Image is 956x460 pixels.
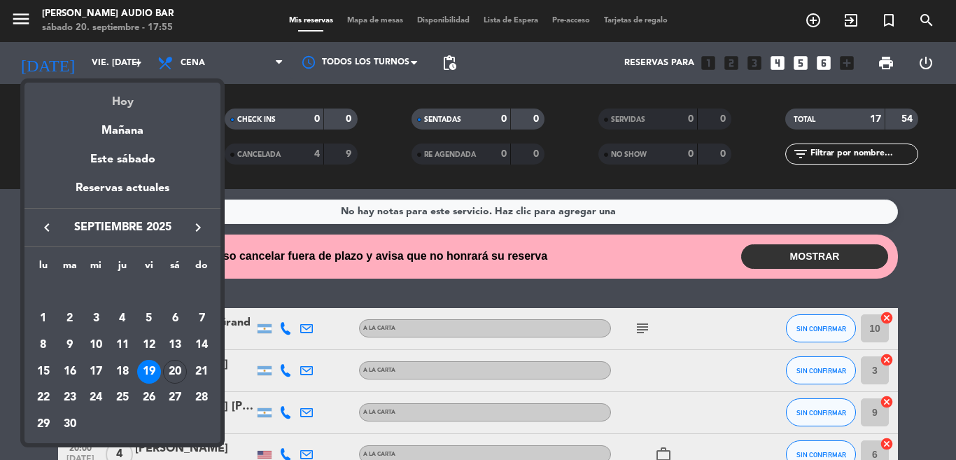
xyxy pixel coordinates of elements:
button: keyboard_arrow_left [34,218,59,237]
div: Mañana [24,111,220,140]
td: 22 de septiembre de 2025 [30,385,57,412]
th: miércoles [83,258,109,279]
td: 4 de septiembre de 2025 [109,306,136,333]
th: sábado [162,258,189,279]
div: 18 [111,360,134,384]
th: domingo [188,258,215,279]
div: 29 [31,412,55,436]
td: 25 de septiembre de 2025 [109,385,136,412]
div: 11 [111,333,134,357]
div: Reservas actuales [24,179,220,208]
td: 11 de septiembre de 2025 [109,332,136,358]
td: 1 de septiembre de 2025 [30,306,57,333]
td: 10 de septiembre de 2025 [83,332,109,358]
td: 6 de septiembre de 2025 [162,306,189,333]
div: 14 [190,333,213,357]
div: 6 [163,307,187,330]
div: 26 [137,386,161,410]
td: 18 de septiembre de 2025 [109,358,136,385]
td: 29 de septiembre de 2025 [30,411,57,438]
td: 9 de septiembre de 2025 [57,332,83,358]
td: 20 de septiembre de 2025 [162,358,189,385]
div: 19 [137,360,161,384]
td: 23 de septiembre de 2025 [57,385,83,412]
th: viernes [136,258,162,279]
td: 19 de septiembre de 2025 [136,358,162,385]
div: 17 [84,360,108,384]
div: Hoy [24,83,220,111]
td: 21 de septiembre de 2025 [188,358,215,385]
td: SEP. [30,279,215,306]
div: Este sábado [24,140,220,179]
div: 21 [190,360,213,384]
td: 26 de septiembre de 2025 [136,385,162,412]
td: 13 de septiembre de 2025 [162,332,189,358]
td: 14 de septiembre de 2025 [188,332,215,358]
td: 16 de septiembre de 2025 [57,358,83,385]
div: 2 [58,307,82,330]
th: martes [57,258,83,279]
div: 13 [163,333,187,357]
i: keyboard_arrow_right [190,219,206,236]
div: 3 [84,307,108,330]
td: 3 de septiembre de 2025 [83,306,109,333]
td: 7 de septiembre de 2025 [188,306,215,333]
div: 10 [84,333,108,357]
div: 22 [31,386,55,410]
i: keyboard_arrow_left [38,219,55,236]
div: 5 [137,307,161,330]
th: jueves [109,258,136,279]
div: 20 [163,360,187,384]
div: 12 [137,333,161,357]
td: 27 de septiembre de 2025 [162,385,189,412]
div: 27 [163,386,187,410]
td: 28 de septiembre de 2025 [188,385,215,412]
td: 8 de septiembre de 2025 [30,332,57,358]
div: 25 [111,386,134,410]
span: septiembre 2025 [59,218,185,237]
div: 23 [58,386,82,410]
td: 12 de septiembre de 2025 [136,332,162,358]
div: 15 [31,360,55,384]
div: 16 [58,360,82,384]
div: 4 [111,307,134,330]
td: 30 de septiembre de 2025 [57,411,83,438]
td: 15 de septiembre de 2025 [30,358,57,385]
td: 17 de septiembre de 2025 [83,358,109,385]
div: 7 [190,307,213,330]
div: 8 [31,333,55,357]
td: 2 de septiembre de 2025 [57,306,83,333]
div: 1 [31,307,55,330]
td: 24 de septiembre de 2025 [83,385,109,412]
div: 30 [58,412,82,436]
div: 24 [84,386,108,410]
td: 5 de septiembre de 2025 [136,306,162,333]
th: lunes [30,258,57,279]
div: 9 [58,333,82,357]
button: keyboard_arrow_right [185,218,211,237]
div: 28 [190,386,213,410]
